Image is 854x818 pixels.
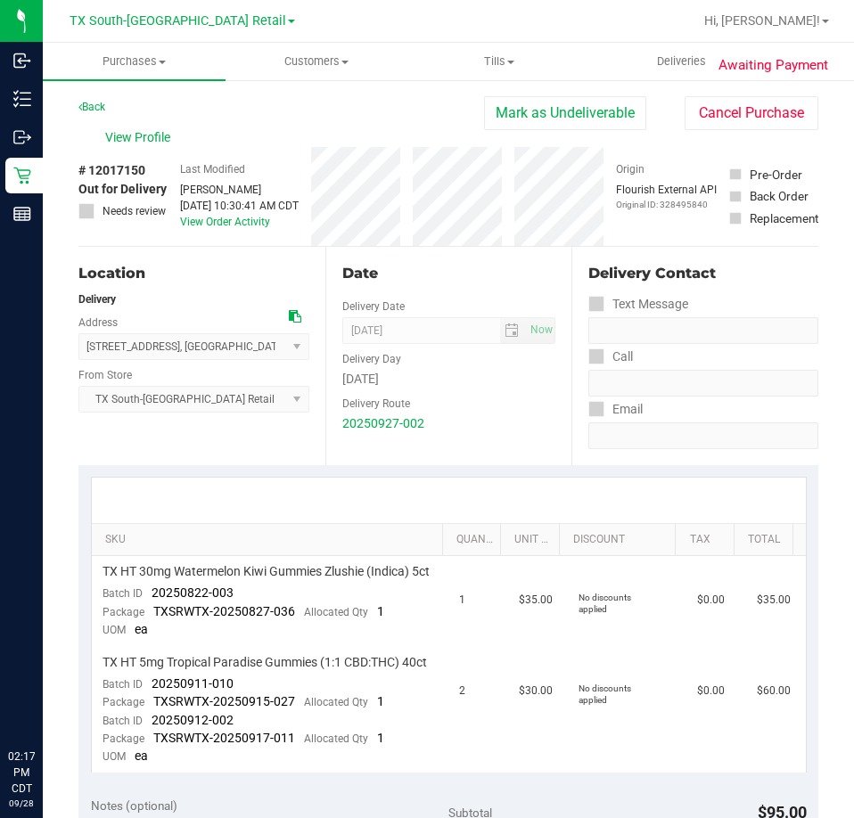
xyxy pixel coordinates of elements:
[18,675,71,729] iframe: Resource center
[690,533,727,547] a: Tax
[135,622,148,636] span: ea
[519,592,553,609] span: $35.00
[13,52,31,70] inline-svg: Inbound
[103,587,143,600] span: Batch ID
[13,90,31,108] inline-svg: Inventory
[616,198,717,211] p: Original ID: 328495840
[342,299,405,315] label: Delivery Date
[13,205,31,223] inline-svg: Reports
[180,182,299,198] div: [PERSON_NAME]
[590,43,773,80] a: Deliveries
[588,291,688,317] label: Text Message
[459,592,465,609] span: 1
[103,624,126,636] span: UOM
[342,416,424,430] a: 20250927-002
[519,683,553,699] span: $30.00
[43,43,226,80] a: Purchases
[750,187,809,205] div: Back Order
[78,293,116,306] strong: Delivery
[103,654,427,671] span: TX HT 5mg Tropical Paradise Gummies (1:1 CBD:THC) 40ct
[484,96,646,130] button: Mark as Undeliverable
[152,676,234,691] span: 20250911-010
[103,715,143,727] span: Batch ID
[78,101,105,113] a: Back
[180,216,270,228] a: View Order Activity
[103,203,166,219] span: Needs review
[377,694,384,708] span: 1
[588,317,818,344] input: Format: (999) 999-9999
[8,797,35,810] p: 09/28
[78,367,132,383] label: From Store
[342,370,556,389] div: [DATE]
[579,683,631,705] span: No discounts applied
[757,592,791,609] span: $35.00
[342,396,410,412] label: Delivery Route
[409,53,590,70] span: Tills
[103,750,126,763] span: UOM
[757,683,791,699] span: $60.00
[153,731,295,745] span: TXSRWTX-20250917-011
[342,351,401,367] label: Delivery Day
[152,585,234,600] span: 20250822-003
[103,606,144,618] span: Package
[750,209,818,227] div: Replacement
[78,315,118,331] label: Address
[588,263,818,284] div: Delivery Contact
[53,673,74,694] iframe: Resource center unread badge
[152,713,234,727] span: 20250912-002
[304,606,368,618] span: Allocated Qty
[456,533,494,547] a: Quantity
[697,683,725,699] span: $0.00
[153,694,295,708] span: TXSRWTX-20250915-027
[43,53,226,70] span: Purchases
[153,604,295,618] span: TXSRWTX-20250827-036
[78,263,309,284] div: Location
[704,13,820,28] span: Hi, [PERSON_NAME]!
[588,397,643,422] label: Email
[633,53,730,70] span: Deliveries
[103,732,144,745] span: Package
[13,167,31,184] inline-svg: Retail
[459,683,465,699] span: 2
[289,307,301,326] div: Copy address to clipboard
[8,748,35,797] p: 02:17 PM CDT
[78,180,167,199] span: Out for Delivery
[103,696,144,708] span: Package
[91,798,177,813] span: Notes (optional)
[588,344,633,370] label: Call
[579,593,631,614] span: No discounts applied
[588,370,818,397] input: Format: (999) 999-9999
[180,198,299,214] div: [DATE] 10:30:41 AM CDT
[304,696,368,708] span: Allocated Qty
[78,161,145,180] span: # 12017150
[616,161,645,177] label: Origin
[750,166,802,184] div: Pre-Order
[514,533,552,547] a: Unit Price
[685,96,818,130] button: Cancel Purchase
[377,731,384,745] span: 1
[105,533,435,547] a: SKU
[377,604,384,618] span: 1
[408,43,591,80] a: Tills
[13,128,31,146] inline-svg: Outbound
[748,533,785,547] a: Total
[573,533,669,547] a: Discount
[697,592,725,609] span: $0.00
[719,55,828,76] span: Awaiting Payment
[180,161,245,177] label: Last Modified
[105,128,177,147] span: View Profile
[135,748,148,763] span: ea
[342,263,556,284] div: Date
[616,182,717,211] div: Flourish External API
[103,678,143,691] span: Batch ID
[226,43,408,80] a: Customers
[304,732,368,745] span: Allocated Qty
[226,53,407,70] span: Customers
[103,563,430,580] span: TX HT 30mg Watermelon Kiwi Gummies Zlushie (Indica) 5ct
[70,13,286,29] span: TX South-[GEOGRAPHIC_DATA] Retail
